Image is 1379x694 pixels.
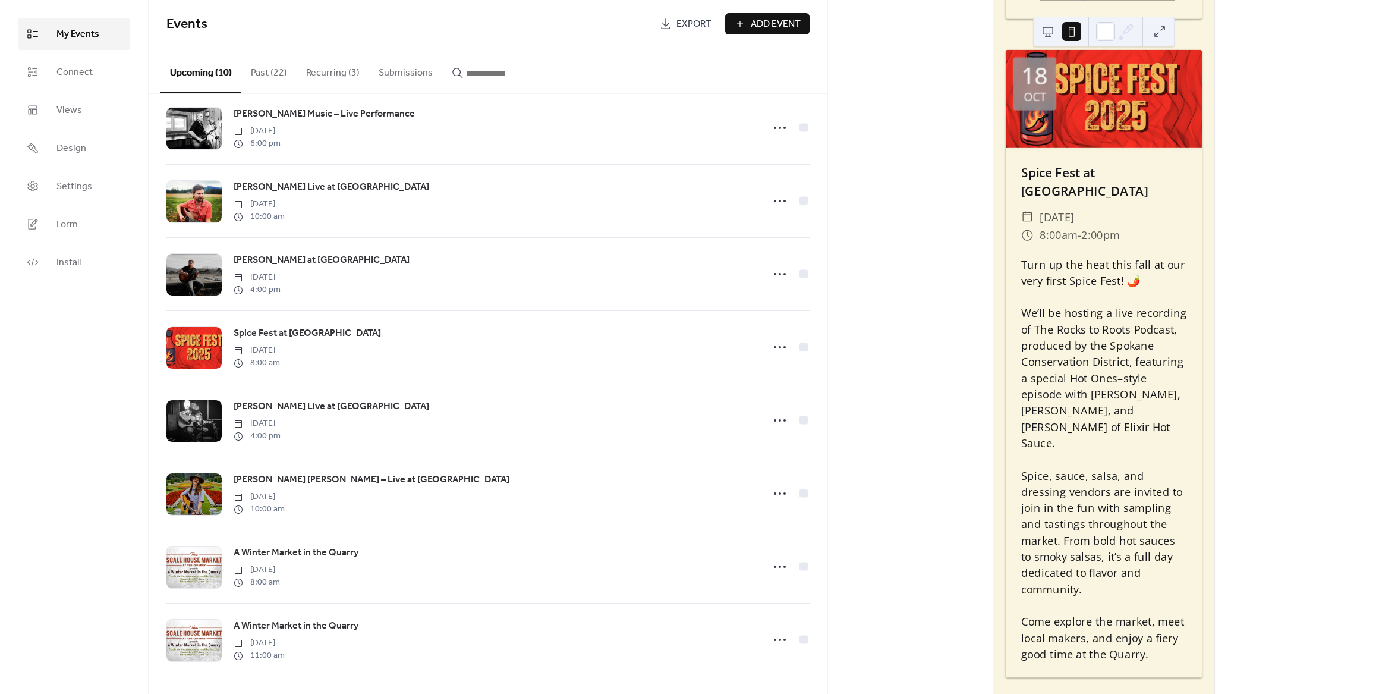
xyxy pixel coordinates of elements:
[234,399,429,414] a: [PERSON_NAME] Live at [GEOGRAPHIC_DATA]
[18,170,130,202] a: Settings
[234,125,281,137] span: [DATE]
[1040,208,1075,227] span: [DATE]
[1023,91,1046,103] div: Oct
[234,618,358,634] a: A Winter Market in the Quarry
[56,27,99,42] span: My Events
[234,472,509,488] a: [PERSON_NAME] [PERSON_NAME] – Live at [GEOGRAPHIC_DATA]
[725,13,810,34] button: Add Event
[241,48,297,92] button: Past (22)
[18,94,130,126] a: Views
[234,637,285,649] span: [DATE]
[234,344,280,357] span: [DATE]
[234,271,281,284] span: [DATE]
[234,649,285,662] span: 11:00 am
[56,103,82,118] span: Views
[751,17,801,32] span: Add Event
[234,491,285,503] span: [DATE]
[369,48,442,92] button: Submissions
[1021,208,1033,227] div: ​
[1005,163,1201,200] div: Spice Fest at [GEOGRAPHIC_DATA]
[18,132,130,164] a: Design
[234,576,280,589] span: 8:00 am
[234,253,410,268] span: [PERSON_NAME] at [GEOGRAPHIC_DATA]
[18,18,130,50] a: My Events
[234,417,281,430] span: [DATE]
[1005,256,1201,662] div: Turn up the heat this fall at our very first Spice Fest! 🌶️ We’ll be hosting a live recording of ...
[56,180,92,194] span: Settings
[234,253,410,268] a: [PERSON_NAME] at [GEOGRAPHIC_DATA]
[234,198,285,211] span: [DATE]
[234,137,281,150] span: 6:00 pm
[234,284,281,296] span: 4:00 pm
[1081,227,1120,245] span: 2:00pm
[1021,65,1047,88] div: 18
[18,56,130,88] a: Connect
[234,107,415,121] span: [PERSON_NAME] Music – Live Performance
[234,545,358,561] a: A Winter Market in the Quarry
[234,211,285,223] span: 10:00 am
[234,180,429,194] span: [PERSON_NAME] Live at [GEOGRAPHIC_DATA]
[234,106,415,122] a: [PERSON_NAME] Music – Live Performance
[234,619,358,633] span: A Winter Market in the Quarry
[234,503,285,516] span: 10:00 am
[1077,227,1081,245] span: -
[166,11,207,37] span: Events
[297,48,369,92] button: Recurring (3)
[56,142,86,156] span: Design
[234,326,381,341] a: Spice Fest at [GEOGRAPHIC_DATA]
[18,246,130,278] a: Install
[234,430,281,442] span: 4:00 pm
[56,218,78,232] span: Form
[18,208,130,240] a: Form
[234,546,358,560] span: A Winter Market in the Quarry
[56,256,81,270] span: Install
[56,65,93,80] span: Connect
[1021,227,1033,245] div: ​
[651,13,720,34] a: Export
[234,564,280,576] span: [DATE]
[234,180,429,195] a: [PERSON_NAME] Live at [GEOGRAPHIC_DATA]
[1040,227,1078,245] span: 8:00am
[234,357,280,369] span: 8:00 am
[160,48,241,93] button: Upcoming (10)
[676,17,711,32] span: Export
